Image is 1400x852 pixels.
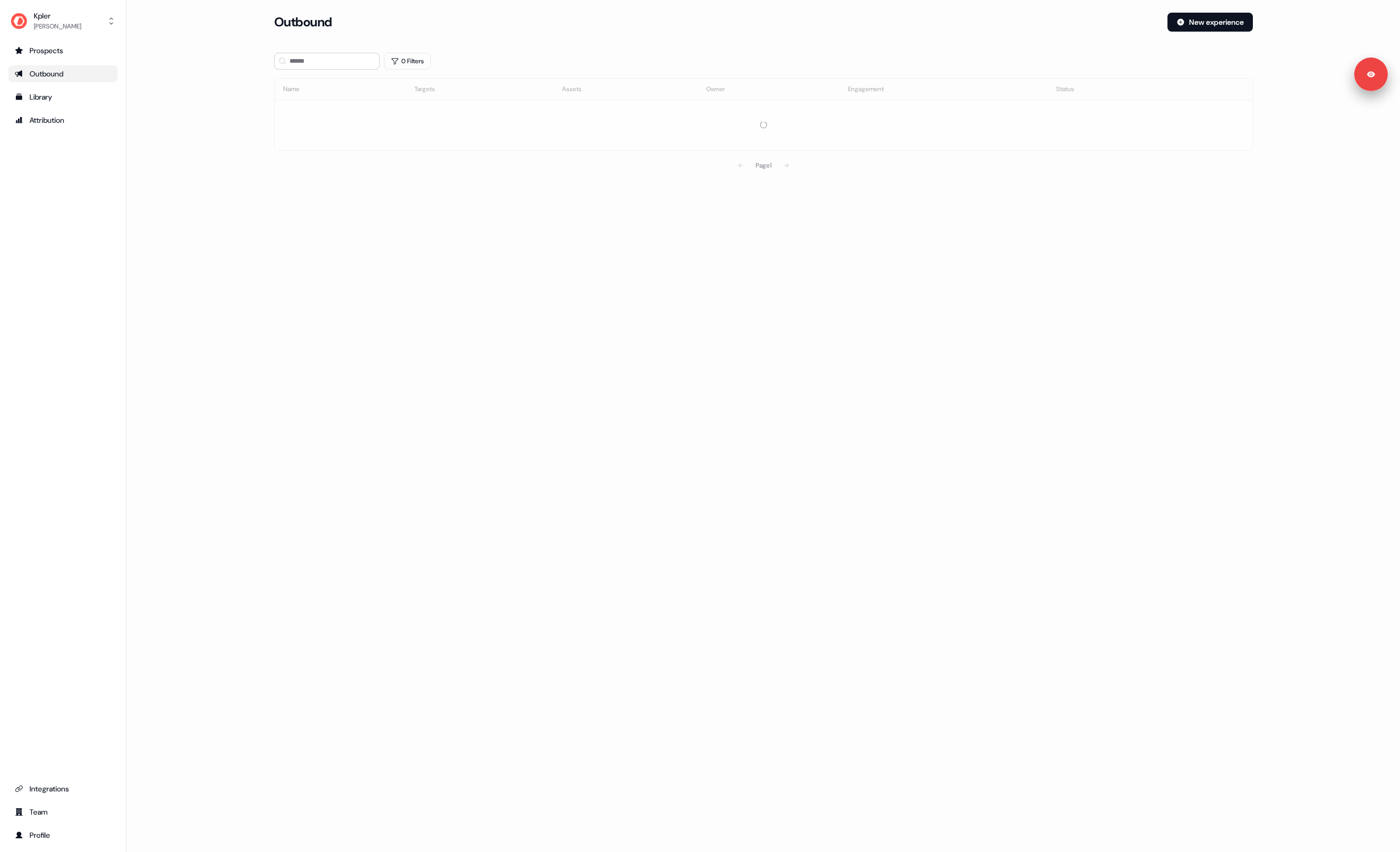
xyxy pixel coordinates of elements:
a: Go to outbound experience [8,65,118,82]
div: Team [15,807,111,817]
div: Outbound [15,68,111,79]
button: Kpler[PERSON_NAME] [8,8,118,34]
div: Integrations [15,784,111,794]
a: Go to attribution [8,112,118,129]
div: Prospects [15,45,111,56]
a: Go to integrations [8,780,118,797]
div: Profile [15,830,111,840]
h3: Outbound [274,14,332,30]
a: Go to profile [8,827,118,844]
div: Kpler [34,11,81,21]
div: Library [15,92,111,102]
a: Go to templates [8,89,118,105]
button: New experience [1167,13,1253,32]
div: Attribution [15,115,111,125]
button: 0 Filters [384,53,431,70]
a: Go to team [8,804,118,820]
div: [PERSON_NAME] [34,21,81,32]
a: Go to prospects [8,42,118,59]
